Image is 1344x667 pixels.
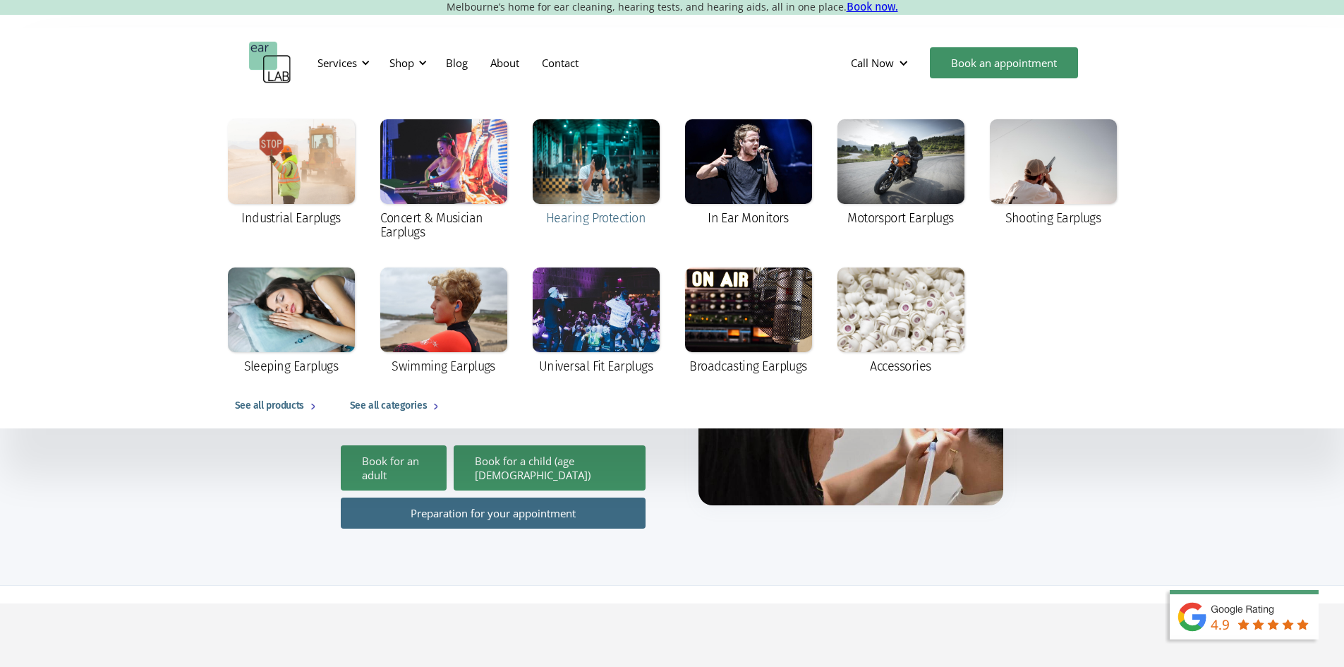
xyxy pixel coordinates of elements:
[983,112,1124,235] a: Shooting Earplugs
[341,445,447,491] a: Book for an adult
[221,112,362,235] a: Industrial Earplugs
[546,211,646,225] div: Hearing Protection
[708,211,789,225] div: In Ear Monitors
[389,56,414,70] div: Shop
[317,56,357,70] div: Services
[678,260,819,383] a: Broadcasting Earplugs
[381,42,431,84] div: Shop
[678,112,819,235] a: In Ear Monitors
[930,47,1078,78] a: Book an appointment
[830,260,971,383] a: Accessories
[526,112,667,235] a: Hearing Protection
[309,42,374,84] div: Services
[221,260,362,383] a: Sleeping Earplugs
[392,359,495,373] div: Swimming Earplugs
[249,42,291,84] a: home
[479,42,531,83] a: About
[870,359,931,373] div: Accessories
[350,397,427,414] div: See all categories
[244,359,339,373] div: Sleeping Earplugs
[241,211,341,225] div: Industrial Earplugs
[1005,211,1101,225] div: Shooting Earplugs
[380,211,507,239] div: Concert & Musician Earplugs
[373,112,514,249] a: Concert & Musician Earplugs
[830,112,971,235] a: Motorsport Earplugs
[689,359,807,373] div: Broadcasting Earplugs
[851,56,894,70] div: Call Now
[373,260,514,383] a: Swimming Earplugs
[454,445,646,491] a: Book for a child (age [DEMOGRAPHIC_DATA])
[221,383,336,428] a: See all products
[531,42,590,83] a: Contact
[435,42,479,83] a: Blog
[847,211,954,225] div: Motorsport Earplugs
[840,42,923,84] div: Call Now
[539,359,653,373] div: Universal Fit Earplugs
[235,397,304,414] div: See all products
[336,383,459,428] a: See all categories
[526,260,667,383] a: Universal Fit Earplugs
[341,498,646,529] a: Preparation for your appointment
